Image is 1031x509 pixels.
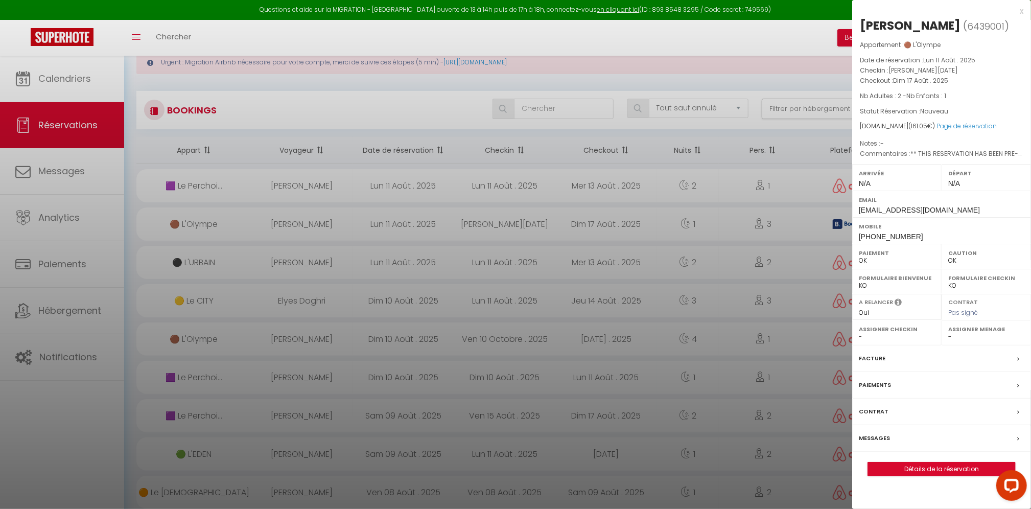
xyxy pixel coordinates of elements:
[948,298,978,305] label: Contrat
[904,40,941,49] span: 🟤 L'Olympe
[859,298,893,307] label: A relancer
[859,273,935,283] label: Formulaire Bienvenue
[859,168,935,178] label: Arrivée
[860,17,960,34] div: [PERSON_NAME]
[859,195,1024,205] label: Email
[859,406,888,417] label: Contrat
[859,248,935,258] label: Paiement
[868,462,1015,476] a: Détails de la réservation
[967,20,1004,33] span: 6439001
[859,324,935,334] label: Assigner Checkin
[948,248,1024,258] label: Caution
[893,76,948,85] span: Dim 17 Août . 2025
[963,19,1009,33] span: ( )
[948,168,1024,178] label: Départ
[860,122,1023,131] div: [DOMAIN_NAME]
[988,466,1031,509] iframe: LiveChat chat widget
[859,380,891,390] label: Paiements
[859,221,1024,232] label: Mobile
[908,122,935,130] span: ( €)
[859,233,923,241] span: [PHONE_NUMBER]
[895,298,902,309] i: Sélectionner OUI si vous souhaiter envoyer les séquences de messages post-checkout
[948,308,978,317] span: Pas signé
[906,91,946,100] span: Nb Enfants : 1
[860,91,946,100] span: Nb Adultes : 2 -
[859,353,885,364] label: Facture
[852,5,1023,17] div: x
[860,106,1023,117] p: Statut Réservation :
[860,55,1023,65] p: Date de réservation :
[860,149,1023,159] p: Commentaires :
[923,56,975,64] span: Lun 11 Août . 2025
[868,462,1016,476] button: Détails de la réservation
[888,66,958,75] span: [PERSON_NAME][DATE]
[860,76,1023,86] p: Checkout :
[859,433,890,444] label: Messages
[860,65,1023,76] p: Checkin :
[860,40,1023,50] p: Appartement :
[880,139,884,148] span: -
[948,324,1024,334] label: Assigner Menage
[948,179,960,188] span: N/A
[911,122,927,130] span: 161.05
[859,179,871,188] span: N/A
[860,138,1023,149] p: Notes :
[859,206,980,214] span: [EMAIL_ADDRESS][DOMAIN_NAME]
[948,273,1024,283] label: Formulaire Checkin
[936,122,997,130] a: Page de réservation
[920,107,948,115] span: Nouveau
